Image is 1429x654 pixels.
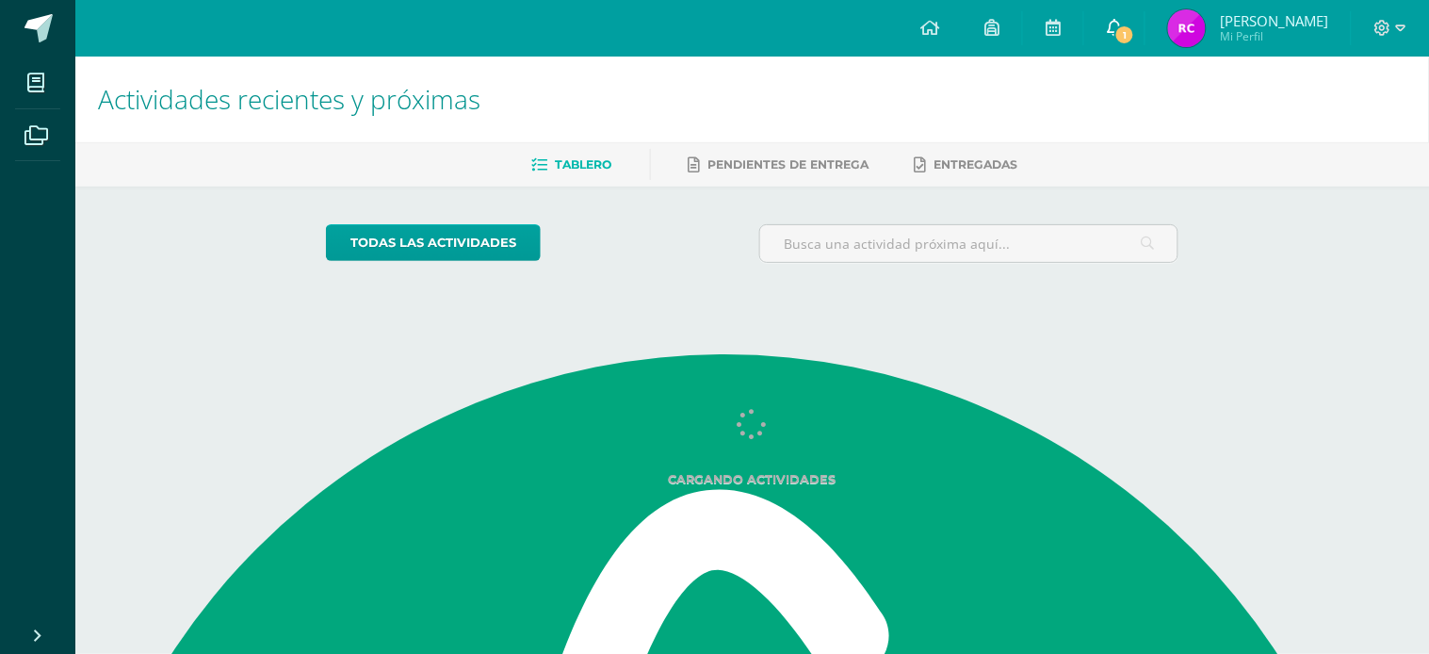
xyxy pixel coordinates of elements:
span: Entregadas [934,157,1018,172]
span: [PERSON_NAME] [1220,11,1328,30]
span: 1 [1114,25,1135,45]
a: todas las Actividades [326,224,541,261]
span: Pendientes de entrega [708,157,869,172]
span: Tablero [556,157,612,172]
img: 6d9fced4c84605b3710009335678f580.png [1168,9,1206,47]
a: Entregadas [915,150,1018,180]
a: Tablero [532,150,612,180]
a: Pendientes de entrega [689,150,869,180]
input: Busca una actividad próxima aquí... [760,225,1177,262]
span: Mi Perfil [1220,28,1328,44]
span: Actividades recientes y próximas [98,81,480,117]
label: Cargando actividades [326,472,1178,486]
